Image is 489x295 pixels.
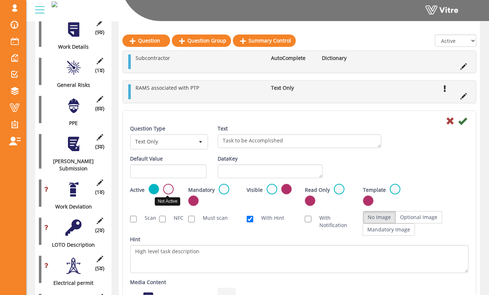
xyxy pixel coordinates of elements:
[131,135,194,148] span: Text Only
[188,216,195,222] input: Must scan
[130,216,137,222] input: Scan
[39,279,102,287] div: Electrical permit
[52,1,57,7] img: 145bab0d-ac9d-4db8-abe7-48df42b8fa0a.png
[233,35,296,47] a: Summary Control
[130,236,140,243] label: Hint
[363,223,415,236] label: Mandatory Image
[130,125,165,132] label: Question Type
[39,81,102,89] div: General Risks
[166,214,177,222] label: NFC
[122,35,170,47] a: Question
[130,245,469,273] textarea: High level task description
[218,155,238,162] label: DataKey
[95,143,104,150] span: (3 )
[95,265,104,272] span: (5 )
[305,216,311,222] input: With Notification
[130,186,145,194] label: Active
[95,227,104,234] span: (2 )
[305,186,330,194] label: Read Only
[247,216,253,222] input: With Hint
[188,186,215,194] label: Mandatory
[247,186,263,194] label: Visible
[267,54,318,62] li: AutoComplete
[363,186,386,194] label: Template
[39,203,102,210] div: Work Deviation
[39,158,102,172] div: [PERSON_NAME] Submission
[39,241,102,248] div: LOTO Description
[39,120,102,127] div: PPE
[136,54,170,61] span: Subcontractor
[218,125,228,132] label: Text
[267,84,318,92] li: Text Only
[130,279,166,286] label: Media Content
[172,35,231,47] a: Question Group
[136,84,199,91] span: RAMS associated with PTP
[95,67,104,74] span: (1 )
[95,189,104,196] span: (1 )
[395,211,442,223] label: Optional Image
[195,214,228,222] label: Must scan
[312,214,352,229] label: With Notification
[318,54,369,62] li: Dictionary
[363,211,396,223] label: No Image
[218,134,381,148] textarea: Task to be Accomplished
[155,197,180,206] div: Not Active
[194,135,207,148] span: select
[159,216,166,222] input: NFC
[254,214,284,222] label: With Hint
[95,105,104,112] span: (8 )
[130,155,163,162] label: Default Value
[137,214,148,222] label: Scan
[39,43,102,50] div: Work Details
[95,29,104,36] span: (9 )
